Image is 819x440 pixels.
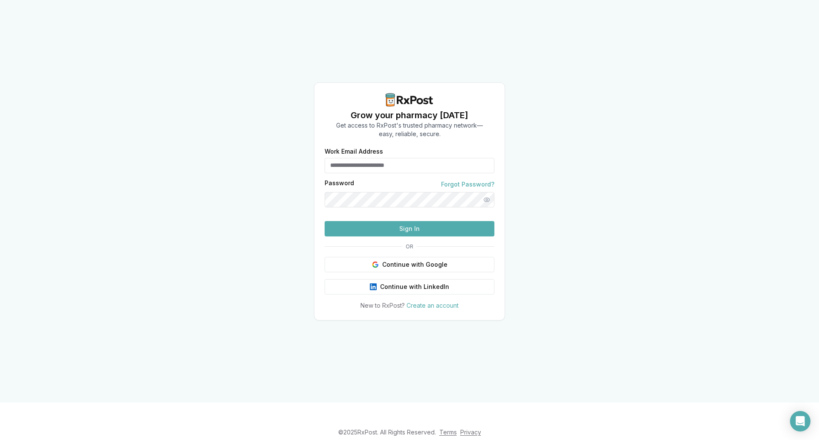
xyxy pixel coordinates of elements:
a: Terms [439,428,457,436]
span: OR [402,243,417,250]
span: New to RxPost? [360,302,405,309]
img: RxPost Logo [382,93,437,107]
button: Continue with Google [325,257,494,272]
div: Open Intercom Messenger [790,411,810,431]
img: Google [372,261,379,268]
label: Work Email Address [325,149,494,154]
a: Create an account [407,302,459,309]
a: Forgot Password? [441,180,494,189]
label: Password [325,180,354,189]
button: Show password [479,192,494,207]
h1: Grow your pharmacy [DATE] [336,109,483,121]
p: Get access to RxPost's trusted pharmacy network— easy, reliable, secure. [336,121,483,138]
a: Privacy [460,428,481,436]
img: LinkedIn [370,283,377,290]
button: Continue with LinkedIn [325,279,494,294]
button: Sign In [325,221,494,236]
